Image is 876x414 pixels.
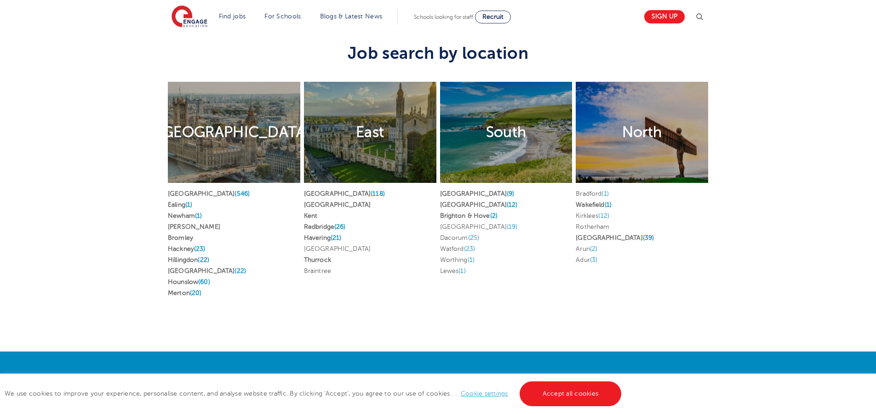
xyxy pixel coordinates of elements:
[598,212,609,219] span: (12)
[304,190,385,197] a: [GEOGRAPHIC_DATA](118)
[590,256,597,263] span: (3)
[440,190,515,197] a: [GEOGRAPHIC_DATA](9)
[331,234,342,241] span: (21)
[458,267,465,274] span: (1)
[464,245,475,252] span: (23)
[304,256,331,263] a: Thurrock
[219,13,246,20] a: Find jobs
[334,223,346,230] span: (26)
[590,245,597,252] span: (2)
[507,190,514,197] span: (9)
[166,370,530,395] h4: The Reading Corner
[601,190,608,197] span: (1)
[198,256,209,263] span: (22)
[622,123,662,142] h2: North
[304,244,436,255] li: [GEOGRAPHIC_DATA]
[520,381,622,406] a: Accept all cookies
[172,6,207,28] img: Engage Education
[440,212,498,219] a: Brighton & Hove(2)
[490,212,498,219] span: (2)
[440,221,573,233] li: [GEOGRAPHIC_DATA]
[168,223,220,230] a: [PERSON_NAME]
[486,123,527,142] h2: South
[185,201,192,208] span: (1)
[356,123,384,142] h2: East
[168,234,193,241] a: Bromley
[304,223,346,230] a: Redbridge(26)
[168,267,246,274] a: [GEOGRAPHIC_DATA](22)
[168,190,250,197] a: [GEOGRAPHIC_DATA](546)
[168,245,206,252] a: Hackney(23)
[576,188,708,199] li: Bradford
[576,221,708,233] li: Rotherham
[576,234,654,241] a: [GEOGRAPHIC_DATA](39)
[195,212,202,219] span: (1)
[440,266,573,277] li: Lewes
[168,278,210,285] a: Hounslow(60)
[461,390,508,397] a: Cookie settings
[264,13,301,20] a: For Schools
[440,255,573,266] li: Worthing
[605,201,612,208] span: (1)
[371,190,385,197] span: (118)
[414,14,473,20] span: Schools looking for staff
[576,201,612,208] a: Wakefield(1)
[5,390,624,397] span: We use cookies to improve your experience, personalise content, and analyse website traffic. By c...
[643,234,654,241] span: (39)
[468,256,475,263] span: (1)
[168,201,192,208] a: Ealing(1)
[304,234,342,241] a: Havering(21)
[320,13,383,20] a: Blogs & Latest News
[194,245,206,252] span: (23)
[166,25,710,63] h3: Job search by location
[440,244,573,255] li: Watford
[304,266,436,277] li: Braintree
[482,13,504,20] span: Recruit
[198,278,210,285] span: (60)
[475,11,511,23] a: Recruit
[507,201,518,208] span: (12)
[168,212,202,219] a: Newham(1)
[190,289,202,296] span: (20)
[468,234,480,241] span: (25)
[440,233,573,244] li: Dacorum
[576,255,708,266] li: Adur
[168,289,201,296] a: Merton(20)
[158,123,310,142] h2: [GEOGRAPHIC_DATA]
[168,256,209,263] a: Hillingdon(22)
[304,212,318,219] a: Kent
[576,210,708,221] li: Kirklees
[644,10,685,23] a: Sign up
[576,244,708,255] li: Arun
[235,267,246,274] span: (22)
[507,223,518,230] span: (19)
[304,201,371,208] a: [GEOGRAPHIC_DATA]
[235,190,250,197] span: (546)
[440,201,518,208] a: [GEOGRAPHIC_DATA](12)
